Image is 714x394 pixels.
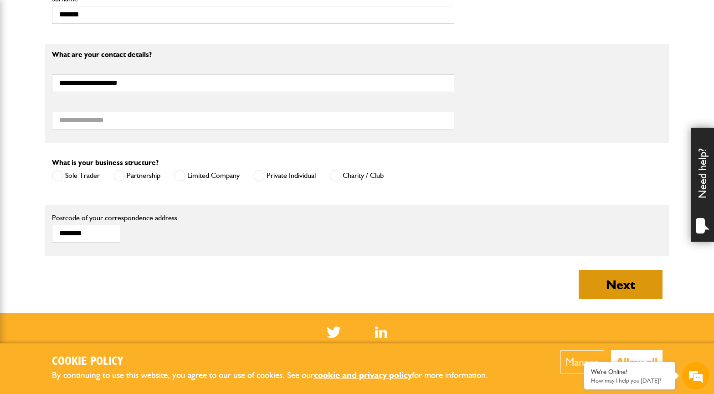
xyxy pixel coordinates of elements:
[149,5,171,26] div: Minimize live chat window
[52,51,454,58] p: What are your contact details?
[560,350,604,373] button: Manage
[611,350,663,373] button: Allow all
[591,368,668,376] div: We're Online!
[52,159,159,166] label: What is your business structure?
[691,128,714,242] div: Need help?
[174,170,240,181] label: Limited Company
[52,368,503,383] p: By continuing to use this website, you agree to our use of cookies. See our for more information.
[314,370,412,380] a: cookie and privacy policy
[12,138,166,158] input: Enter your phone number
[12,111,166,131] input: Enter your email address
[591,377,668,384] p: How may I help you today?
[12,165,166,273] textarea: Type your message and hit 'Enter'
[15,51,38,63] img: d_20077148190_company_1631870298795_20077148190
[52,170,100,181] label: Sole Trader
[47,51,153,63] div: Chat with us now
[12,84,166,104] input: Enter your last name
[113,170,160,181] label: Partnership
[124,281,165,293] em: Start Chat
[253,170,316,181] label: Private Individual
[375,327,387,338] a: LinkedIn
[52,214,191,222] label: Postcode of your correspondence address
[375,327,387,338] img: Linked In
[52,355,503,369] h2: Cookie Policy
[329,170,384,181] label: Charity / Club
[327,327,341,338] img: Twitter
[579,270,663,299] button: Next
